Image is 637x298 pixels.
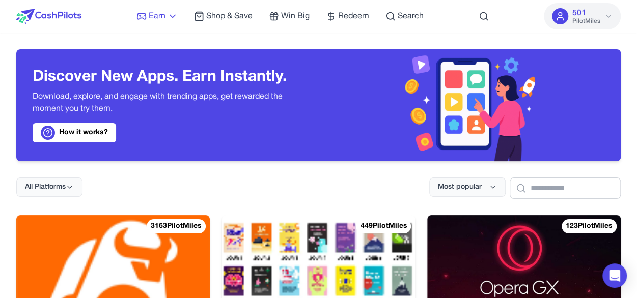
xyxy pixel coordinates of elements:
[206,10,253,22] span: Shop & Save
[438,182,482,192] span: Most popular
[572,7,586,19] span: 501
[398,10,424,22] span: Search
[281,10,310,22] span: Win Big
[338,10,369,22] span: Redeem
[562,219,617,233] div: 123 PilotMiles
[385,10,424,22] a: Search
[356,219,411,233] div: 449 PilotMiles
[544,3,621,29] button: 501PilotMiles
[136,10,178,22] a: Earn
[147,219,206,233] div: 3163 PilotMiles
[391,49,548,161] img: Header decoration
[194,10,253,22] a: Shop & Save
[326,10,369,22] a: Redeem
[25,182,66,192] span: All Platforms
[33,91,302,115] p: Download, explore, and engage with trending apps, get rewarded the moment you try them.
[33,123,116,142] a: How it works?
[602,263,627,288] div: Open Intercom Messenger
[16,9,81,24] img: CashPilots Logo
[149,10,165,22] span: Earn
[429,177,506,197] button: Most popular
[572,17,600,25] span: PilotMiles
[16,177,82,197] button: All Platforms
[269,10,310,22] a: Win Big
[33,68,302,86] h3: Discover New Apps. Earn Instantly.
